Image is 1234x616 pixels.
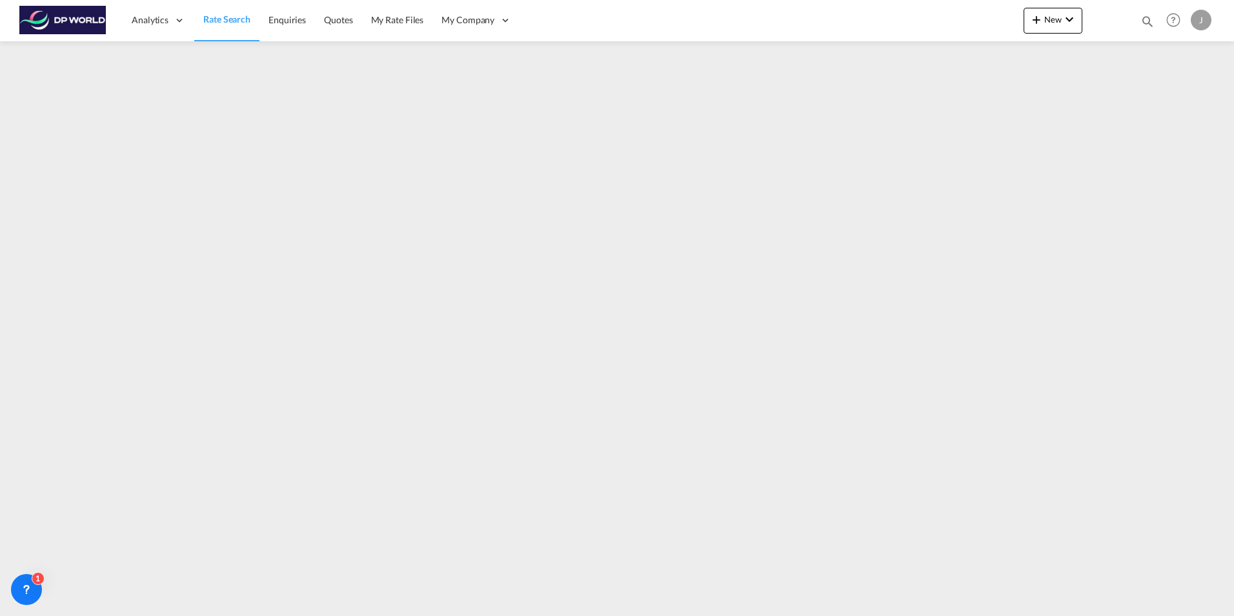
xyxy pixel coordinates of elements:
span: Help [1162,9,1184,31]
div: Help [1162,9,1191,32]
div: J [1191,10,1211,30]
span: New [1029,14,1077,25]
div: icon-magnify [1140,14,1155,34]
button: icon-plus 400-fgNewicon-chevron-down [1024,8,1082,34]
md-icon: icon-chevron-down [1062,12,1077,27]
img: c08ca190194411f088ed0f3ba295208c.png [19,6,106,35]
span: My Rate Files [371,14,424,25]
span: Analytics [132,14,168,26]
md-icon: icon-plus 400-fg [1029,12,1044,27]
span: Quotes [324,14,352,25]
span: My Company [441,14,494,26]
md-icon: icon-magnify [1140,14,1155,28]
span: Rate Search [203,14,250,25]
span: Enquiries [268,14,306,25]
